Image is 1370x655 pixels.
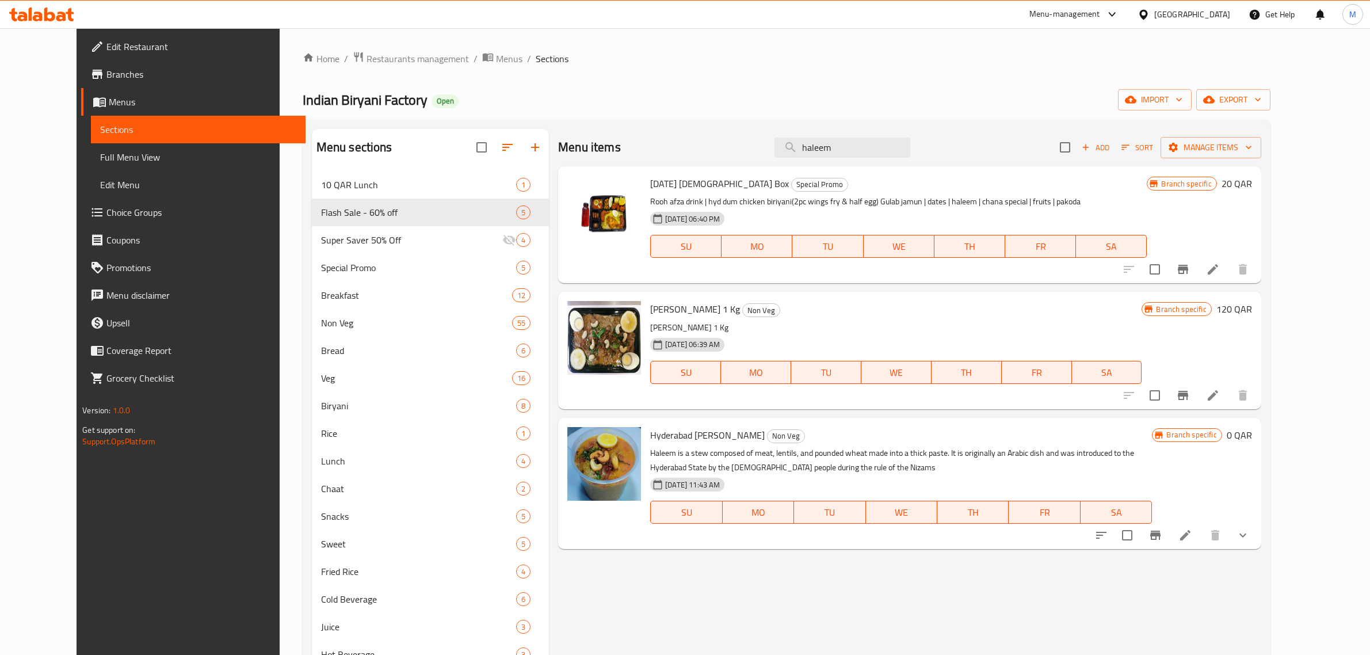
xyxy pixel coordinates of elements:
[1077,139,1114,157] span: Add item
[516,592,531,606] div: items
[1170,140,1252,155] span: Manage items
[81,226,306,254] a: Coupons
[517,235,530,246] span: 4
[1053,135,1077,159] span: Select section
[321,454,516,468] span: Lunch
[743,304,780,317] span: Non Veg
[1081,238,1142,255] span: SA
[106,288,296,302] span: Menu disclaimer
[517,207,530,218] span: 5
[1142,521,1169,549] button: Branch-specific-item
[516,178,531,192] div: items
[1206,389,1220,402] a: Edit menu item
[655,238,717,255] span: SU
[1205,93,1261,107] span: export
[1196,89,1270,111] button: export
[1216,301,1252,317] h6: 120 QAR
[516,620,531,634] div: items
[1151,304,1211,315] span: Branch specific
[861,361,932,384] button: WE
[432,94,459,108] div: Open
[1002,361,1072,384] button: FR
[1162,429,1221,440] span: Branch specific
[1029,7,1100,21] div: Menu-management
[321,426,516,440] span: Rice
[502,233,516,247] svg: Inactive section
[1236,528,1250,542] svg: Show Choices
[91,171,306,199] a: Edit Menu
[312,199,549,226] div: Flash Sale - 60% off5
[321,205,516,219] span: Flash Sale - 60% off
[527,52,531,66] li: /
[517,428,530,439] span: 1
[521,134,549,161] button: Add section
[106,261,296,275] span: Promotions
[517,401,530,412] span: 8
[321,399,516,413] span: Biryani
[517,456,530,467] span: 4
[650,235,722,258] button: SU
[1229,382,1257,409] button: delete
[321,620,516,634] span: Juice
[100,150,296,164] span: Full Menu View
[81,337,306,364] a: Coverage Report
[516,205,531,219] div: items
[721,361,791,384] button: MO
[1114,139,1161,157] span: Sort items
[1154,8,1230,21] div: [GEOGRAPHIC_DATA]
[722,235,792,258] button: MO
[517,622,530,633] span: 3
[82,422,135,437] span: Get support on:
[1206,262,1220,276] a: Edit menu item
[312,585,549,613] div: Cold Beverage6
[1229,521,1257,549] button: show more
[650,195,1147,209] p: Rooh afza drink | hyd dum chicken biriyani(2pc wings fry & half egg) Gulab jamun | dates | haleem...
[474,52,478,66] li: /
[100,178,296,192] span: Edit Menu
[1143,383,1167,408] span: Select to update
[312,337,549,364] div: Bread6
[312,254,549,281] div: Special Promo5
[106,316,296,330] span: Upsell
[321,178,516,192] span: 10 QAR Lunch
[321,344,516,357] span: Bread
[792,235,863,258] button: TU
[517,483,530,494] span: 2
[650,321,1142,335] p: [PERSON_NAME] 1 Kg
[558,139,621,156] h2: Menu items
[516,565,531,578] div: items
[1119,139,1156,157] button: Sort
[516,426,531,440] div: items
[1349,8,1356,21] span: M
[792,178,848,191] span: Special Promo
[81,254,306,281] a: Promotions
[1178,528,1192,542] a: Edit menu item
[312,420,549,447] div: Rice1
[91,143,306,171] a: Full Menu View
[517,345,530,356] span: 6
[82,434,155,449] a: Support.OpsPlatform
[1201,521,1229,549] button: delete
[1127,93,1182,107] span: import
[312,558,549,585] div: Fried Rice4
[1072,361,1142,384] button: SA
[655,364,716,381] span: SU
[106,205,296,219] span: Choice Groups
[1077,139,1114,157] button: Add
[321,565,516,578] span: Fried Rice
[768,429,804,443] span: Non Veg
[321,509,516,523] span: Snacks
[1115,523,1139,547] span: Select to update
[1077,364,1138,381] span: SA
[113,403,131,418] span: 1.0.0
[312,530,549,558] div: Sweet5
[1006,364,1067,381] span: FR
[517,566,530,577] span: 4
[312,309,549,337] div: Non Veg55
[312,613,549,641] div: Juice3
[312,475,549,502] div: Chaat2
[81,33,306,60] a: Edit Restaurant
[1010,238,1071,255] span: FR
